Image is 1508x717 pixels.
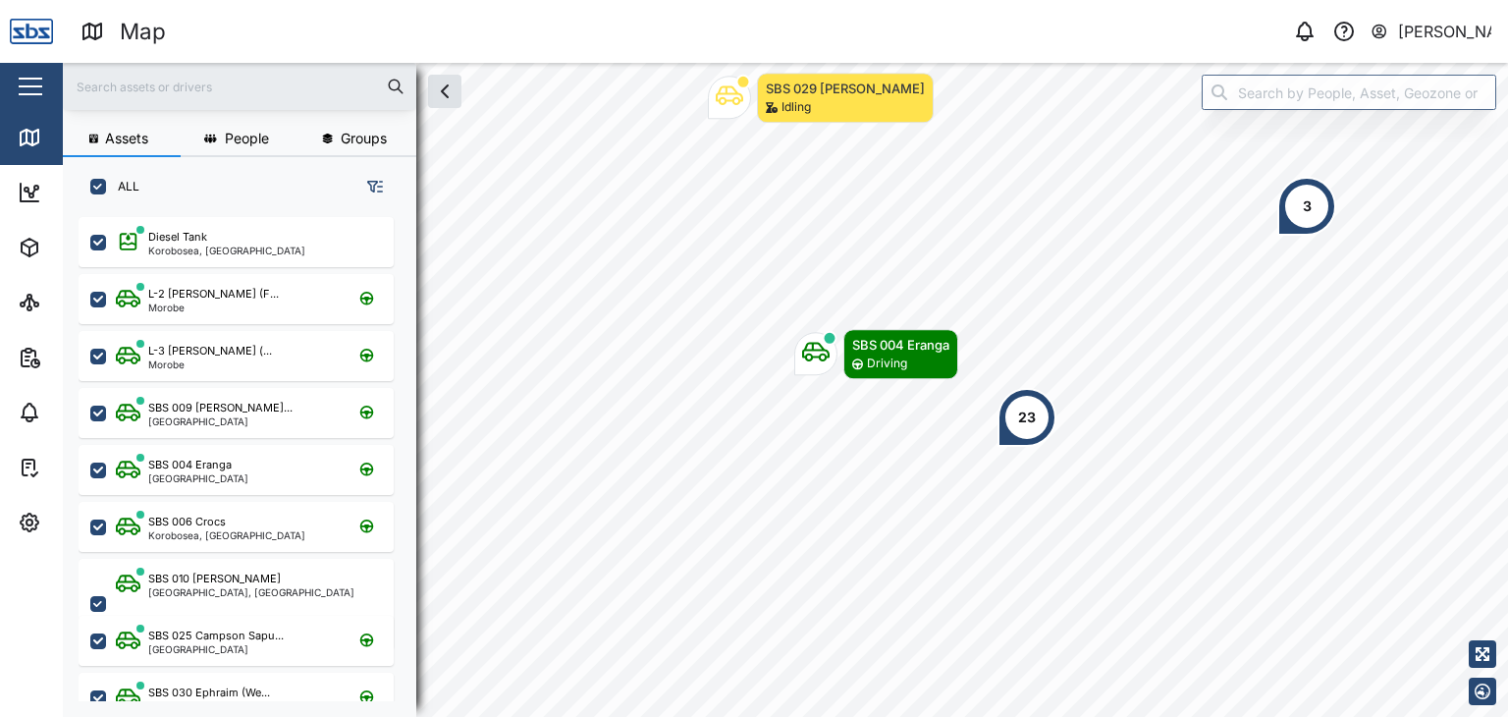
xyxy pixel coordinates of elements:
div: Dashboard [51,182,139,203]
div: Reports [51,347,118,368]
div: 3 [1303,195,1312,217]
div: Tasks [51,457,105,478]
div: L-3 [PERSON_NAME] (... [148,343,272,359]
span: Groups [341,132,387,145]
div: [PERSON_NAME] [1398,20,1492,44]
div: Sites [51,292,98,313]
div: Morobe [148,359,272,369]
div: Idling [781,98,811,117]
div: Map marker [708,73,934,123]
label: ALL [106,179,139,194]
div: grid [79,210,415,701]
input: Search assets or drivers [75,72,404,101]
div: Alarms [51,402,112,423]
span: People [225,132,269,145]
div: Map [51,127,95,148]
div: Korobosea, [GEOGRAPHIC_DATA] [148,530,305,540]
div: Map marker [794,329,958,379]
div: Map marker [1277,177,1336,236]
div: Map marker [997,388,1056,447]
div: Diesel Tank [148,229,207,246]
div: [GEOGRAPHIC_DATA] [148,416,293,426]
div: Driving [867,355,907,373]
div: [GEOGRAPHIC_DATA], [GEOGRAPHIC_DATA] [148,587,354,597]
div: SBS 029 [PERSON_NAME] [766,79,925,98]
button: [PERSON_NAME] [1370,18,1492,45]
img: Main Logo [10,10,53,53]
div: L-2 [PERSON_NAME] (F... [148,286,279,303]
div: Map [120,15,166,49]
canvas: Map [63,63,1508,717]
div: Settings [51,512,121,533]
div: [GEOGRAPHIC_DATA] [148,473,248,483]
div: SBS 004 Eranga [148,457,232,473]
div: SBS 025 Campson Sapu... [148,628,284,644]
div: SBS 030 Ephraim (We... [148,685,270,701]
div: [GEOGRAPHIC_DATA] [148,644,284,654]
div: Korobosea, [GEOGRAPHIC_DATA] [148,246,305,255]
div: SBS 006 Crocs [148,514,226,530]
input: Search by People, Asset, Geozone or Place [1202,75,1496,110]
div: Assets [51,237,112,258]
span: Assets [105,132,148,145]
div: Morobe [148,303,279,312]
div: SBS 009 [PERSON_NAME]... [148,400,293,416]
div: SBS 004 Eranga [852,335,949,355]
div: SBS 010 [PERSON_NAME] [148,571,281,587]
div: 23 [1018,407,1036,428]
